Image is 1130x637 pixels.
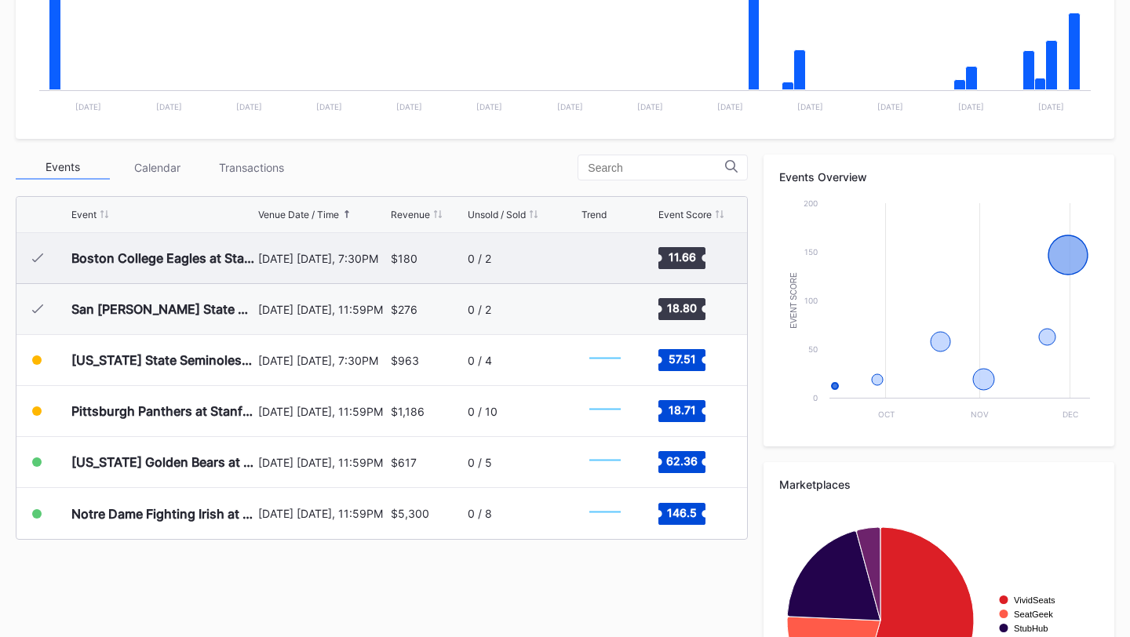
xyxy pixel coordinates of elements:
div: Marketplaces [779,478,1099,491]
svg: Chart title [581,494,629,533]
div: Events [16,155,110,180]
text: 50 [808,344,818,354]
text: 18.80 [667,301,697,315]
div: $5,300 [391,507,429,520]
div: [DATE] [DATE], 11:59PM [258,405,386,418]
div: 0 / 4 [468,354,492,367]
text: Dec [1063,409,1078,419]
text: Event Score [789,272,798,329]
div: [DATE] [DATE], 11:59PM [258,303,386,316]
text: 100 [804,296,818,305]
div: San [PERSON_NAME] State Spartans at Stanford Cardinal Football [71,301,254,317]
div: Event [71,209,97,220]
svg: Chart title [581,289,629,329]
text: [DATE] [717,102,743,111]
text: [DATE] [877,102,903,111]
text: 62.36 [666,454,698,468]
text: 0 [813,393,818,402]
text: StubHub [1014,624,1048,633]
div: $276 [391,303,417,316]
text: 57.51 [669,352,696,366]
text: SeatGeek [1014,610,1053,619]
text: VividSeats [1014,595,1055,605]
div: $617 [391,456,417,469]
div: Notre Dame Fighting Irish at Stanford Cardinal Football [71,506,254,522]
text: Nov [971,409,989,419]
div: $180 [391,252,417,265]
text: Oct [878,409,895,419]
div: 0 / 10 [468,405,498,418]
div: Trend [581,209,607,220]
text: [DATE] [316,102,342,111]
div: $963 [391,354,419,367]
div: [US_STATE] Golden Bears at Stanford Cardinal Football [71,454,254,470]
svg: Chart title [779,195,1098,431]
svg: Chart title [581,238,629,278]
div: Calendar [110,155,204,180]
div: Pittsburgh Panthers at Stanford Cardinal Football [71,403,254,419]
input: Search [588,162,725,174]
text: [DATE] [156,102,182,111]
div: Transactions [204,155,298,180]
text: [DATE] [797,102,823,111]
div: [DATE] [DATE], 7:30PM [258,252,386,265]
div: Boston College Eagles at Stanford Cardinal Football [71,250,254,266]
div: Unsold / Sold [468,209,526,220]
svg: Chart title [581,442,629,482]
text: [DATE] [958,102,984,111]
div: 0 / 2 [468,252,491,265]
text: 150 [804,247,818,257]
div: Event Score [658,209,712,220]
text: [DATE] [557,102,583,111]
text: [DATE] [396,102,422,111]
div: 0 / 2 [468,303,491,316]
svg: Chart title [581,391,629,431]
div: $1,186 [391,405,425,418]
div: 0 / 5 [468,456,492,469]
div: Events Overview [779,170,1099,184]
div: [DATE] [DATE], 11:59PM [258,507,386,520]
div: [US_STATE] State Seminoles at Stanford Cardinal Football [71,352,254,368]
text: 11.66 [669,250,696,264]
text: 200 [804,198,818,208]
svg: Chart title [581,340,629,380]
text: [DATE] [637,102,663,111]
text: [DATE] [1038,102,1064,111]
div: 0 / 8 [468,507,492,520]
div: [DATE] [DATE], 7:30PM [258,354,386,367]
div: Venue Date / Time [258,209,339,220]
div: Revenue [391,209,430,220]
text: [DATE] [75,102,101,111]
text: 18.71 [669,403,696,417]
text: 146.5 [667,505,697,519]
text: [DATE] [236,102,262,111]
text: [DATE] [476,102,502,111]
div: [DATE] [DATE], 11:59PM [258,456,386,469]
